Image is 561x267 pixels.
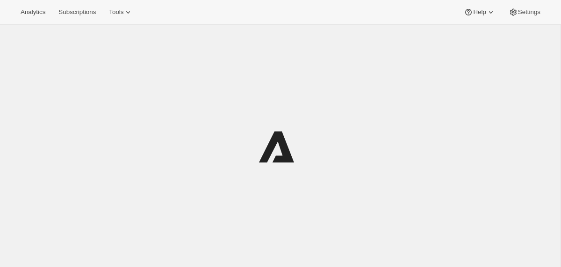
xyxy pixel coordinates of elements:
span: Tools [109,8,123,16]
span: Help [473,8,486,16]
button: Tools [103,6,138,19]
button: Analytics [15,6,51,19]
span: Settings [518,8,540,16]
button: Help [458,6,501,19]
button: Settings [503,6,546,19]
button: Subscriptions [53,6,101,19]
span: Subscriptions [58,8,96,16]
span: Analytics [21,8,45,16]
